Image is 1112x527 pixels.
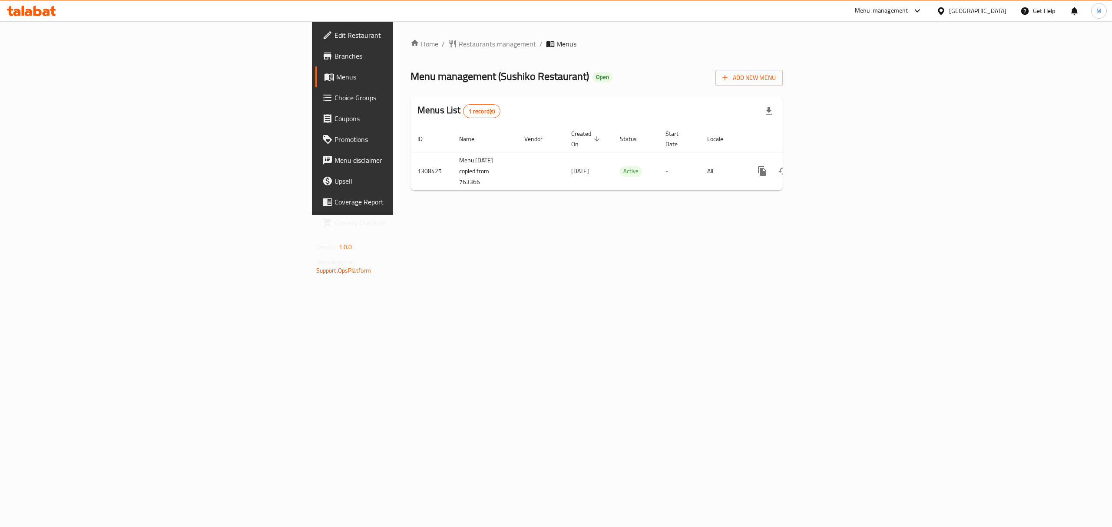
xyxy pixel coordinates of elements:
[715,70,783,86] button: Add New Menu
[336,72,491,82] span: Menus
[334,217,491,228] span: Grocery Checklist
[707,134,735,144] span: Locale
[773,161,794,181] button: Change Status
[700,152,745,190] td: All
[752,161,773,181] button: more
[315,46,498,66] a: Branches
[539,39,543,49] li: /
[316,241,338,253] span: Version:
[410,66,589,86] span: Menu management ( Sushiko Restaurant )
[758,101,779,122] div: Export file
[571,128,602,149] span: Created On
[334,51,491,61] span: Branches
[315,171,498,191] a: Upsell
[592,73,612,81] span: Open
[315,212,498,233] a: Grocery Checklist
[410,126,842,191] table: enhanced table
[417,104,500,118] h2: Menus List
[722,72,776,83] span: Add New Menu
[1096,6,1102,16] span: M
[334,92,491,103] span: Choice Groups
[949,6,1006,16] div: [GEOGRAPHIC_DATA]
[592,72,612,82] div: Open
[665,128,690,149] span: Start Date
[316,265,371,276] a: Support.OpsPlatform
[315,150,498,171] a: Menu disclaimer
[316,256,356,267] span: Get support on:
[855,6,908,16] div: Menu-management
[315,191,498,212] a: Coverage Report
[417,134,434,144] span: ID
[524,134,554,144] span: Vendor
[334,113,491,124] span: Coupons
[463,104,501,118] div: Total records count
[620,134,648,144] span: Status
[571,165,589,177] span: [DATE]
[334,176,491,186] span: Upsell
[334,155,491,165] span: Menu disclaimer
[459,134,486,144] span: Name
[334,134,491,145] span: Promotions
[334,30,491,40] span: Edit Restaurant
[620,166,642,177] div: Active
[745,126,842,152] th: Actions
[463,107,500,115] span: 1 record(s)
[556,39,576,49] span: Menus
[339,241,352,253] span: 1.0.0
[334,197,491,207] span: Coverage Report
[620,166,642,176] span: Active
[315,129,498,150] a: Promotions
[315,25,498,46] a: Edit Restaurant
[315,87,498,108] a: Choice Groups
[410,39,783,49] nav: breadcrumb
[315,66,498,87] a: Menus
[315,108,498,129] a: Coupons
[659,152,700,190] td: -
